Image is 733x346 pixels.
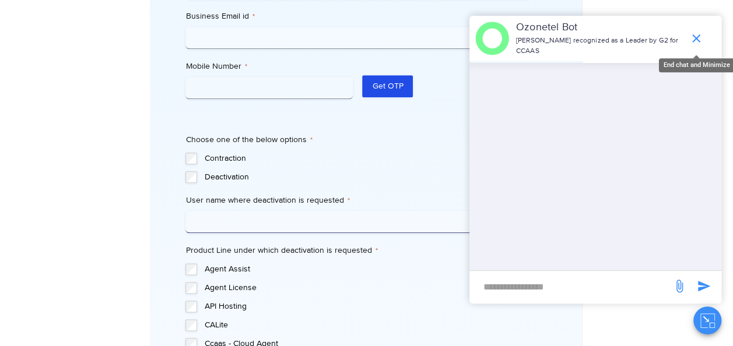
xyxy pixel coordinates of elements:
span: send message [692,274,716,298]
img: header [475,22,509,55]
label: User name where deactivation is requested [185,195,529,206]
p: Ozonetel Bot [516,20,683,36]
span: send message [668,274,691,298]
p: [PERSON_NAME] recognized as a Leader by G2 for CCAAS [516,36,683,57]
span: end chat or minimize [685,27,708,50]
button: Get OTP [362,75,413,97]
label: CALite [204,319,529,331]
button: Close chat [693,306,721,334]
label: Deactivation [204,171,529,183]
label: Mobile Number [185,61,353,72]
legend: Choose one of the below options [185,134,312,146]
label: Agent Assist [204,263,529,275]
label: Agent License [204,282,529,294]
legend: Product Line under which deactivation is requested [185,245,377,256]
label: Business Email id [185,10,529,22]
label: Contraction [204,153,529,164]
div: new-msg-input [475,277,667,298]
label: API Hosting [204,301,529,312]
